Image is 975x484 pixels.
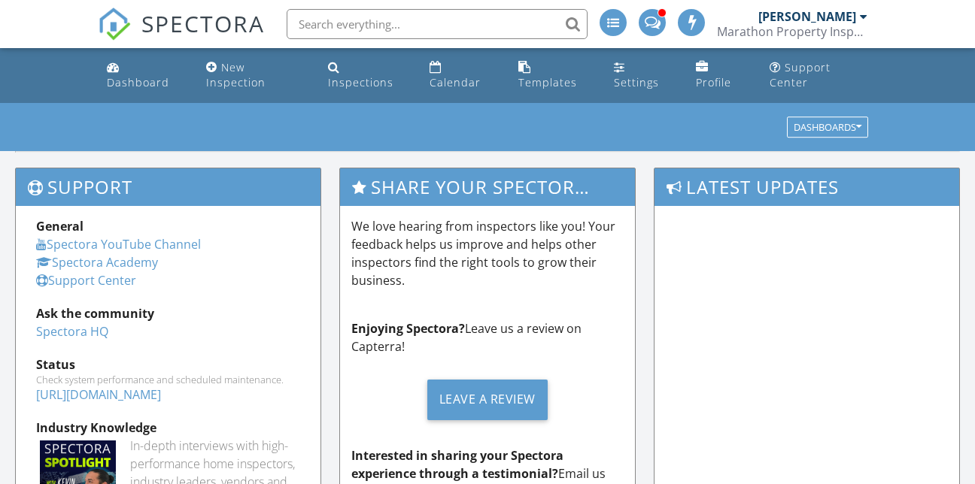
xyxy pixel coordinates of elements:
[351,320,465,337] strong: Enjoying Spectora?
[351,447,563,482] strong: Interested in sharing your Spectora experience through a testimonial?
[717,24,867,39] div: Marathon Property Inspectors
[98,8,131,41] img: The Best Home Inspection Software - Spectora
[16,168,320,205] h3: Support
[696,75,731,89] div: Profile
[351,217,624,289] p: We love hearing from inspectors like you! Your feedback helps us improve and helps other inspecto...
[758,9,856,24] div: [PERSON_NAME]
[608,54,678,97] a: Settings
[655,168,959,205] h3: Latest Updates
[98,20,265,52] a: SPECTORA
[430,75,481,89] div: Calendar
[518,75,577,89] div: Templates
[206,60,266,89] div: New Inspection
[340,168,636,205] h3: Share Your Spectora Experience
[351,368,624,431] a: Leave a Review
[36,218,84,234] strong: General
[200,54,310,97] a: New Inspection
[36,304,300,322] div: Ask the community
[764,54,875,97] a: Support Center
[424,54,500,97] a: Calendar
[512,54,597,97] a: Templates
[36,355,300,374] div: Status
[614,75,659,89] div: Settings
[36,254,158,271] a: Spectora Academy
[794,123,861,133] div: Dashboards
[287,9,588,39] input: Search everything...
[770,60,831,89] div: Support Center
[351,319,624,355] p: Leave us a review on Capterra!
[101,54,189,97] a: Dashboard
[427,380,548,420] div: Leave a Review
[690,54,752,97] a: Profile
[36,386,161,403] a: [URL][DOMAIN_NAME]
[328,75,393,89] div: Inspections
[141,8,265,39] span: SPECTORA
[787,117,868,138] button: Dashboards
[107,75,169,89] div: Dashboard
[36,419,300,437] div: Industry Knowledge
[36,374,300,386] div: Check system performance and scheduled maintenance.
[36,236,201,253] a: Spectora YouTube Channel
[36,323,108,340] a: Spectora HQ
[322,54,412,97] a: Inspections
[36,272,136,289] a: Support Center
